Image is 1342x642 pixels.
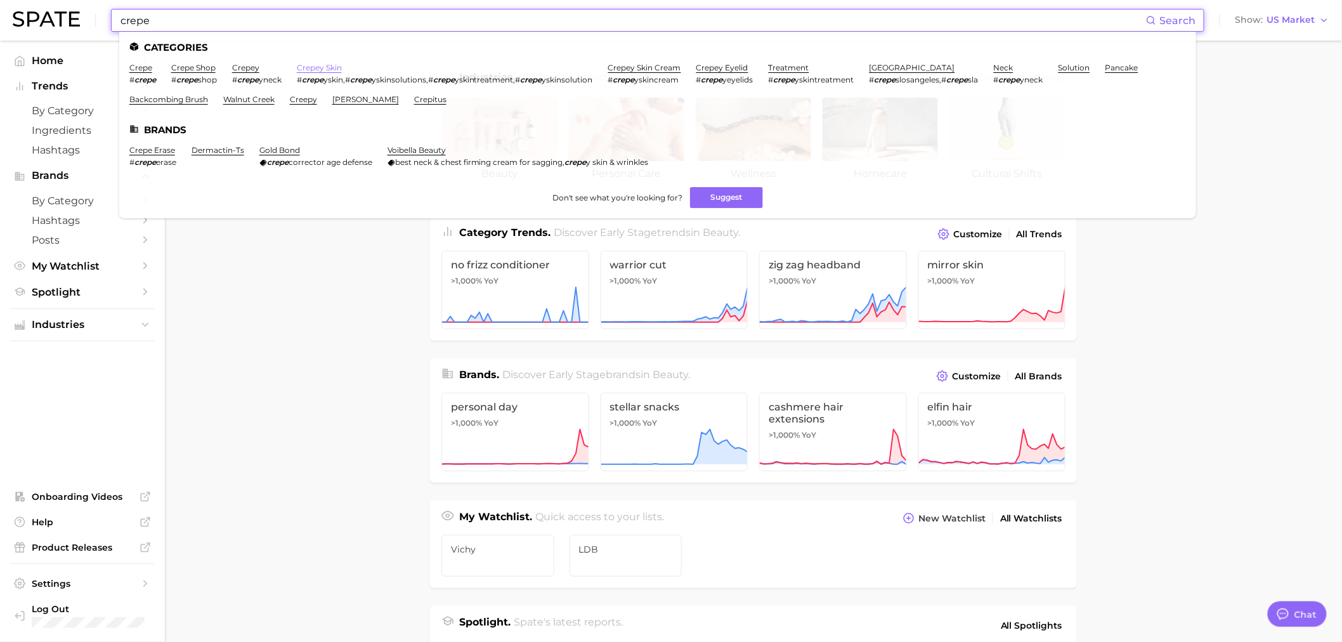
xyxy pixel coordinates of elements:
[10,513,155,532] a: Help
[10,538,155,557] a: Product Releases
[32,319,133,331] span: Industries
[947,75,968,84] em: crepe
[994,75,999,84] span: #
[601,393,748,471] a: stellar snacks>1,000% YoY
[350,75,372,84] em: crepe
[934,367,1004,385] button: Customize
[1013,226,1065,243] a: All Trends
[942,75,947,84] span: #
[961,418,975,428] span: YoY
[802,430,816,440] span: YoY
[1235,16,1263,23] span: Show
[484,276,498,286] span: YoY
[952,371,1001,382] span: Customize
[935,225,1005,243] button: Customize
[635,75,679,84] span: yskincream
[610,276,641,285] span: >1,000%
[696,63,748,72] a: crepey eyelid
[451,418,482,428] span: >1,000%
[156,157,176,167] span: erase
[643,418,658,428] span: YoY
[928,276,959,285] span: >1,000%
[459,369,499,381] span: Brands .
[32,286,133,298] span: Spotlight
[232,75,237,84] span: #
[484,418,498,428] span: YoY
[918,513,986,524] span: New Watchlist
[870,75,875,84] span: #
[372,75,426,84] span: yskinsolutions
[32,81,133,92] span: Trends
[459,226,550,239] span: Category Trends .
[32,260,133,272] span: My Watchlist
[129,157,134,167] span: #
[297,63,342,72] a: crepey skin
[769,63,809,72] a: treatment
[10,51,155,70] a: Home
[875,75,896,84] em: crepe
[723,75,753,84] span: yeyelids
[297,75,593,84] div: , , ,
[928,401,1057,413] span: elfin hair
[769,259,897,271] span: zig zag headband
[433,75,455,84] em: crepe
[129,124,1186,135] li: Brands
[608,75,613,84] span: #
[32,55,133,67] span: Home
[32,542,133,553] span: Product Releases
[690,187,763,208] button: Suggest
[119,10,1146,31] input: Search here for a brand, industry, or ingredient
[290,95,317,104] a: creepy
[1000,513,1062,524] span: All Watchlists
[870,63,955,72] a: [GEOGRAPHIC_DATA]
[1001,618,1062,633] span: All Spotlights
[134,157,156,167] em: crepe
[171,63,216,72] a: crepe shop
[388,145,446,155] a: voibella beauty
[703,226,739,239] span: beauty
[10,487,155,506] a: Onboarding Videos
[32,170,133,181] span: Brands
[994,63,1013,72] a: neck
[928,259,1057,271] span: mirror skin
[232,63,259,72] a: crepey
[1012,368,1065,385] a: All Brands
[129,75,134,84] span: #
[223,95,275,104] a: walnut creek
[198,75,217,84] span: shop
[554,226,741,239] span: Discover Early Stage trends in .
[129,63,152,72] a: crepe
[259,145,300,155] a: gold bond
[514,615,623,636] h2: Spate's latest reports.
[32,195,133,207] span: by Category
[10,315,155,334] button: Industries
[968,75,979,84] span: sla
[10,256,155,276] a: My Watchlist
[171,75,176,84] span: #
[10,166,155,185] button: Brands
[134,75,156,84] em: crepe
[10,77,155,96] button: Trends
[928,418,959,428] span: >1,000%
[759,393,907,471] a: cashmere hair extensions>1,000% YoY
[802,276,816,286] span: YoY
[701,75,723,84] em: crepe
[32,105,133,117] span: by Category
[395,157,565,167] span: best neck & chest firming cream for sagging,
[998,615,1065,636] a: All Spotlights
[587,157,649,167] span: y skin & wrinkles
[32,144,133,156] span: Hashtags
[696,75,701,84] span: #
[455,75,514,84] span: yskintreatment
[610,259,739,271] span: warrior cut
[414,95,446,104] a: crepitus
[10,140,155,160] a: Hashtags
[1015,371,1062,382] span: All Brands
[552,193,682,202] span: Don't see what you're looking for?
[870,75,979,84] div: ,
[302,75,323,84] em: crepe
[1232,12,1332,29] button: ShowUS Market
[896,75,940,84] span: slosangeles
[10,282,155,302] a: Spotlight
[999,75,1020,84] em: crepe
